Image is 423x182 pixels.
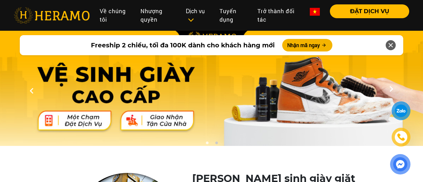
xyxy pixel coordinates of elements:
[392,128,410,146] a: phone-icon
[95,4,135,26] a: Về chúng tôi
[310,8,320,16] img: vn-flag.png
[282,39,332,51] button: Nhận mã ngay
[398,134,405,141] img: phone-icon
[214,4,253,26] a: Tuyển dụng
[213,141,219,147] button: 2
[188,17,194,23] img: subToggleIcon
[135,4,181,26] a: Nhượng quyền
[325,8,409,14] a: ĐẶT DỊCH VỤ
[330,4,409,18] button: ĐẶT DỊCH VỤ
[91,40,275,50] span: Freeship 2 chiều, tối đa 100K dành cho khách hàng mới
[14,7,90,24] img: heramo-logo.png
[186,7,209,24] div: Dịch vụ
[252,4,305,26] a: Trở thành đối tác
[204,141,210,147] button: 1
